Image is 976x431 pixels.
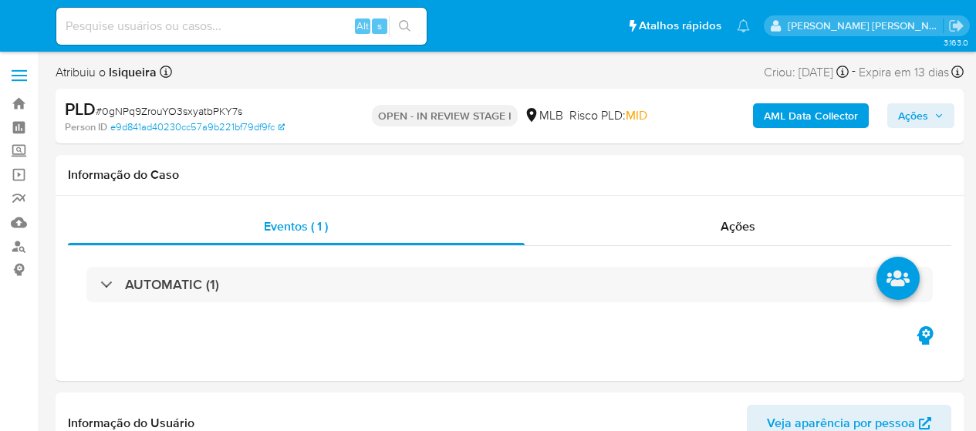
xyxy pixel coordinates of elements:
[65,96,96,121] b: PLD
[788,19,944,33] p: leticia.siqueira@mercadolivre.com
[65,120,107,134] b: Person ID
[764,62,849,82] div: Criou: [DATE]
[626,106,647,124] span: MID
[356,19,369,33] span: Alt
[737,19,750,32] a: Notificações
[764,103,858,128] b: AML Data Collector
[753,103,869,128] button: AML Data Collector
[852,62,856,82] span: -
[389,15,420,37] button: search-icon
[56,64,157,81] span: Atribuiu o
[125,276,219,293] h3: AUTOMATIC (1)
[372,105,518,126] p: OPEN - IN REVIEW STAGE I
[859,64,949,81] span: Expira em 13 dias
[96,103,242,119] span: # 0gNPq9ZrouYO3sxyatbPKY7s
[721,217,755,235] span: Ações
[106,63,157,81] b: lsiqueira
[264,217,328,235] span: Eventos ( 1 )
[377,19,382,33] span: s
[524,107,563,124] div: MLB
[948,18,964,34] a: Sair
[639,18,721,34] span: Atalhos rápidos
[56,16,427,36] input: Pesquise usuários ou casos...
[68,167,951,183] h1: Informação do Caso
[898,103,928,128] span: Ações
[887,103,954,128] button: Ações
[569,107,647,124] span: Risco PLD:
[86,267,933,302] div: AUTOMATIC (1)
[68,416,194,431] h1: Informação do Usuário
[110,120,285,134] a: e9d841ad40230cc57a9b221bf79df9fc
